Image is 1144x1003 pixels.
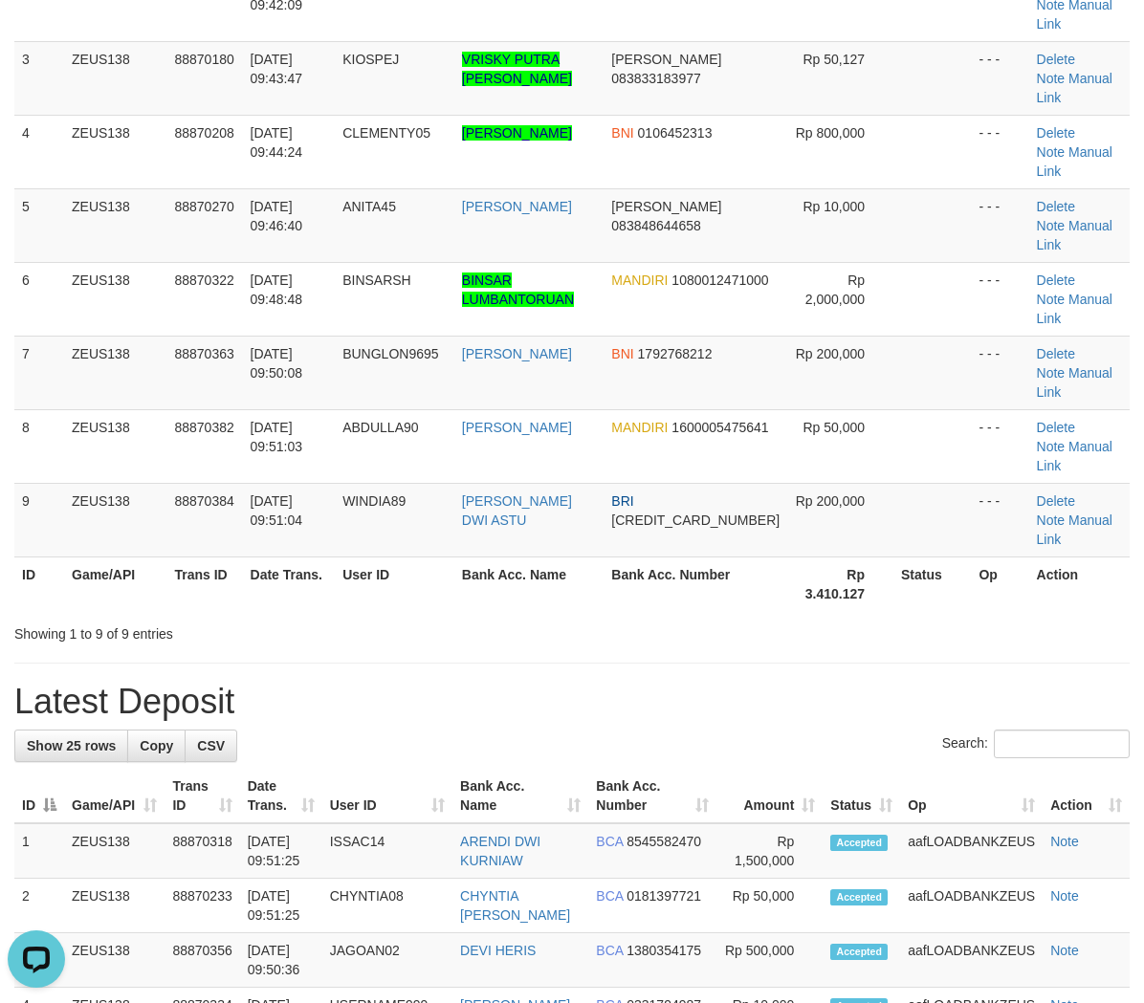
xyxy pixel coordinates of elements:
[322,823,452,879] td: ISSAC14
[64,933,165,988] td: ZEUS138
[971,262,1028,336] td: - - -
[14,41,64,115] td: 3
[460,943,536,958] a: DEVI HERIS
[611,199,721,214] span: [PERSON_NAME]
[796,493,865,509] span: Rp 200,000
[971,556,1028,611] th: Op
[454,556,605,611] th: Bank Acc. Name
[1037,125,1075,141] a: Delete
[64,188,166,262] td: ZEUS138
[893,556,971,611] th: Status
[1050,943,1079,958] a: Note
[638,346,713,361] span: Copy 1792768212 to clipboard
[1037,144,1066,160] a: Note
[1037,420,1075,435] a: Delete
[14,769,64,823] th: ID: activate to sort column descending
[14,262,64,336] td: 6
[14,483,64,556] td: 9
[611,420,668,435] span: MANDIRI
[64,823,165,879] td: ZEUS138
[716,769,823,823] th: Amount: activate to sort column ascending
[596,834,623,849] span: BCA
[322,879,452,933] td: CHYNTIA08
[251,199,303,233] span: [DATE] 09:46:40
[335,556,454,611] th: User ID
[1037,52,1075,67] a: Delete
[174,420,233,435] span: 88870382
[627,943,701,958] span: Copy 1380354175 to clipboard
[787,556,893,611] th: Rp 3.410.127
[14,879,64,933] td: 2
[971,115,1028,188] td: - - -
[64,41,166,115] td: ZEUS138
[240,933,322,988] td: [DATE] 09:50:36
[14,336,64,409] td: 7
[1037,365,1112,400] a: Manual Link
[803,199,865,214] span: Rp 10,000
[588,769,716,823] th: Bank Acc. Number: activate to sort column ascending
[251,493,303,528] span: [DATE] 09:51:04
[1037,273,1075,288] a: Delete
[611,71,700,86] span: Copy 083833183977 to clipboard
[1037,199,1075,214] a: Delete
[900,769,1043,823] th: Op: activate to sort column ascending
[64,483,166,556] td: ZEUS138
[174,273,233,288] span: 88870322
[243,556,336,611] th: Date Trans.
[671,420,768,435] span: Copy 1600005475641 to clipboard
[611,493,633,509] span: BRI
[611,52,721,67] span: [PERSON_NAME]
[174,493,233,509] span: 88870384
[611,512,780,528] span: Copy 664301011307534 to clipboard
[830,835,888,851] span: Accepted
[716,823,823,879] td: Rp 1,500,000
[1037,218,1112,252] a: Manual Link
[971,336,1028,409] td: - - -
[251,346,303,381] span: [DATE] 09:50:08
[240,769,322,823] th: Date Trans.: activate to sort column ascending
[166,556,242,611] th: Trans ID
[627,834,701,849] span: Copy 8545582470 to clipboard
[165,879,239,933] td: 88870233
[452,769,588,823] th: Bank Acc. Name: activate to sort column ascending
[185,730,237,762] a: CSV
[342,420,418,435] span: ABDULLA90
[796,346,865,361] span: Rp 200,000
[251,52,303,86] span: [DATE] 09:43:47
[174,346,233,361] span: 88870363
[64,879,165,933] td: ZEUS138
[1037,292,1066,307] a: Note
[251,420,303,454] span: [DATE] 09:51:03
[1050,888,1079,904] a: Note
[14,556,64,611] th: ID
[1050,834,1079,849] a: Note
[240,823,322,879] td: [DATE] 09:51:25
[971,41,1028,115] td: - - -
[342,125,430,141] span: CLEMENTY05
[803,52,865,67] span: Rp 50,127
[251,125,303,160] span: [DATE] 09:44:24
[174,199,233,214] span: 88870270
[165,933,239,988] td: 88870356
[127,730,186,762] a: Copy
[596,888,623,904] span: BCA
[596,943,623,958] span: BCA
[14,188,64,262] td: 5
[251,273,303,307] span: [DATE] 09:48:48
[1037,512,1112,547] a: Manual Link
[1037,71,1066,86] a: Note
[64,769,165,823] th: Game/API: activate to sort column ascending
[64,336,166,409] td: ZEUS138
[1037,71,1112,105] a: Manual Link
[462,493,572,528] a: [PERSON_NAME] DWI ASTU
[342,199,396,214] span: ANITA45
[942,730,1130,758] label: Search:
[611,346,633,361] span: BNI
[1043,769,1130,823] th: Action: activate to sort column ascending
[716,879,823,933] td: Rp 50,000
[322,769,452,823] th: User ID: activate to sort column ascending
[8,8,65,65] button: Open LiveChat chat widget
[64,115,166,188] td: ZEUS138
[14,823,64,879] td: 1
[823,769,900,823] th: Status: activate to sort column ascending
